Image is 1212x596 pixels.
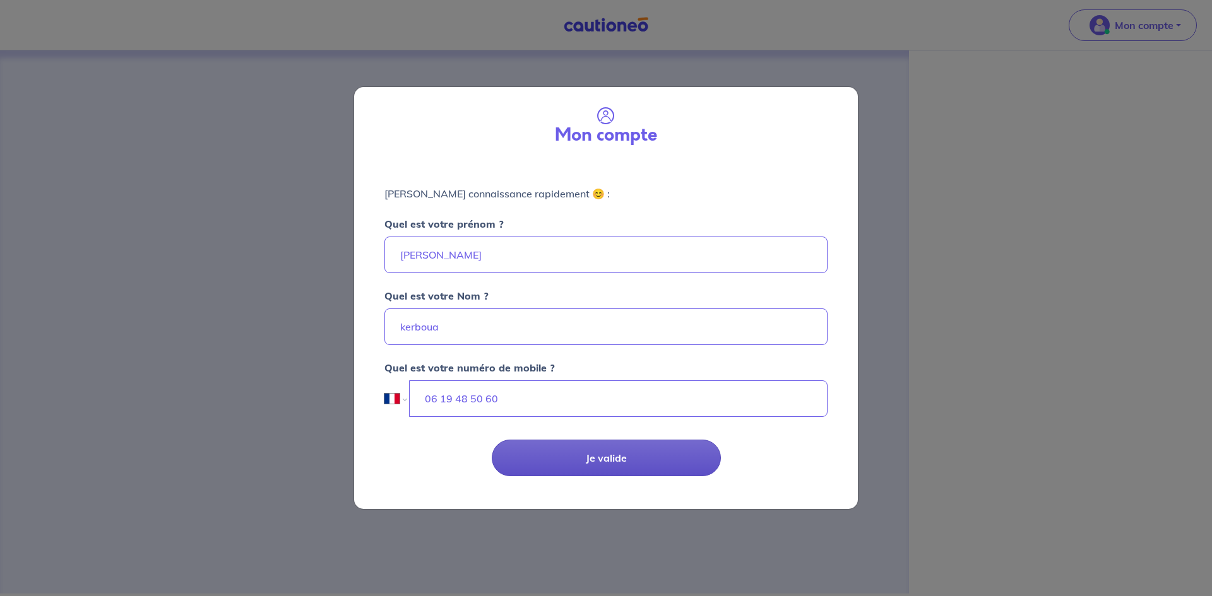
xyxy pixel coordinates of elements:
strong: Quel est votre prénom ? [384,218,504,230]
h3: Mon compte [555,125,657,146]
strong: Quel est votre Nom ? [384,289,489,302]
button: Je valide [492,440,721,476]
input: Ex : 06 06 06 06 06 [409,380,828,417]
input: Ex : Martin [384,237,828,273]
strong: Quel est votre numéro de mobile ? [384,361,555,374]
p: [PERSON_NAME] connaissance rapidement 😊 : [384,186,828,201]
input: Ex : Durand [384,308,828,345]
